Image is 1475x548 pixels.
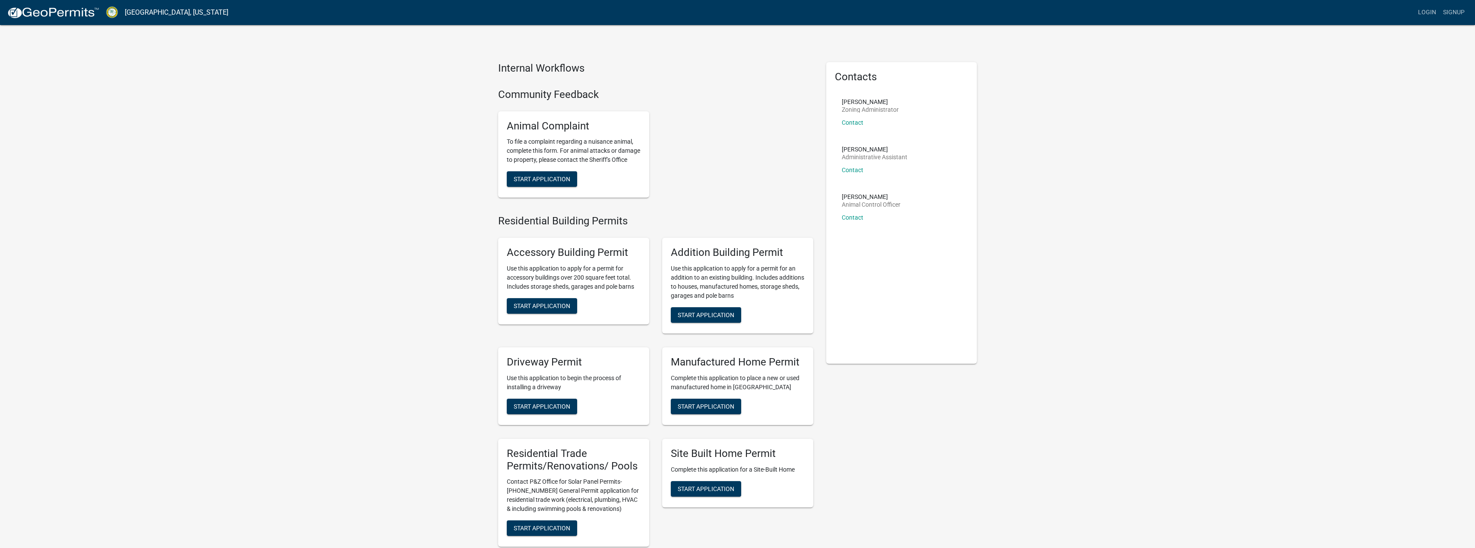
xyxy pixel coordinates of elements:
h5: Residential Trade Permits/Renovations/ Pools [507,447,641,472]
h5: Addition Building Permit [671,246,805,259]
a: Contact [842,214,863,221]
button: Start Application [507,520,577,536]
p: To file a complaint regarding a nuisance animal, complete this form. For animal attacks or damage... [507,137,641,164]
p: [PERSON_NAME] [842,99,899,105]
a: [GEOGRAPHIC_DATA], [US_STATE] [125,5,228,20]
button: Start Application [671,399,741,414]
p: Use this application to apply for a permit for an addition to an existing building. Includes addi... [671,264,805,300]
h4: Internal Workflows [498,62,813,75]
span: Start Application [678,403,734,409]
h5: Animal Complaint [507,120,641,132]
img: Crawford County, Georgia [106,6,118,18]
h5: Accessory Building Permit [507,246,641,259]
h4: Residential Building Permits [498,215,813,227]
p: [PERSON_NAME] [842,146,907,152]
h5: Driveway Permit [507,356,641,368]
a: Contact [842,119,863,126]
h4: Community Feedback [498,88,813,101]
a: Contact [842,167,863,173]
p: Animal Control Officer [842,202,900,208]
h5: Manufactured Home Permit [671,356,805,368]
span: Start Application [514,403,570,409]
p: Use this application to apply for a permit for accessory buildings over 200 square feet total. In... [507,264,641,291]
button: Start Application [507,399,577,414]
a: Signup [1440,4,1468,21]
button: Start Application [507,298,577,314]
p: Complete this application for a Site-Built Home [671,465,805,474]
button: Start Application [507,171,577,187]
p: Contact P&Z Office for Solar Panel Permits- [PHONE_NUMBER] General Permit application for residen... [507,477,641,513]
span: Start Application [514,176,570,183]
h5: Site Built Home Permit [671,447,805,460]
p: [PERSON_NAME] [842,194,900,200]
span: Start Application [678,311,734,318]
button: Start Application [671,307,741,323]
span: Start Application [514,525,570,532]
p: Administrative Assistant [842,154,907,160]
p: Zoning Administrator [842,107,899,113]
span: Start Application [514,302,570,309]
button: Start Application [671,481,741,497]
h5: Contacts [835,71,969,83]
span: Start Application [678,485,734,492]
a: Login [1415,4,1440,21]
p: Use this application to begin the process of installing a driveway [507,374,641,392]
p: Complete this application to place a new or used manufactured home in [GEOGRAPHIC_DATA] [671,374,805,392]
